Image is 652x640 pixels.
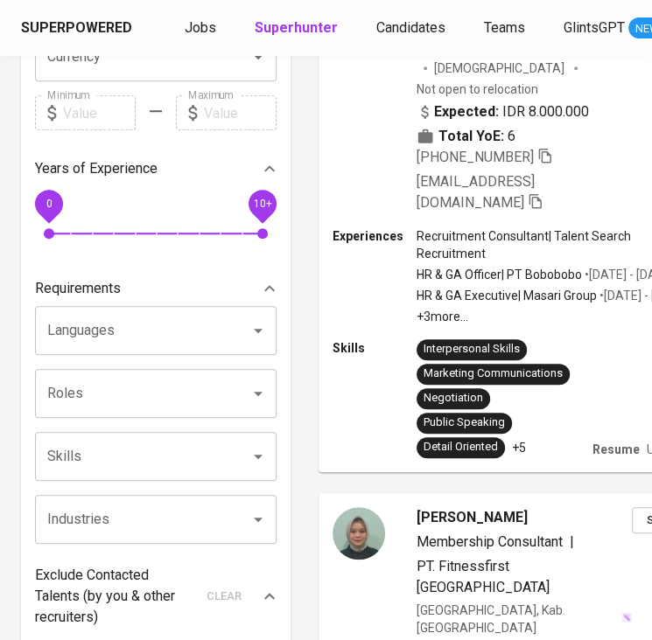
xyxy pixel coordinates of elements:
[512,439,526,456] p: +5
[592,441,640,458] p: Resume
[424,341,520,358] div: Interpersonal Skills
[246,507,270,532] button: Open
[246,45,270,69] button: Open
[424,390,483,407] div: Negotiation
[185,19,216,36] span: Jobs
[255,19,338,36] b: Superhunter
[35,565,277,628] div: Exclude Contacted Talents (by you & other recruiters)clear
[46,198,52,210] span: 0
[246,444,270,469] button: Open
[35,271,277,306] div: Requirements
[434,59,567,77] span: [DEMOGRAPHIC_DATA]
[21,18,132,38] div: Superpowered
[508,126,515,147] span: 6
[35,565,196,628] p: Exclude Contacted Talents (by you & other recruiters)
[417,558,550,595] span: PT. Fitnessfirst [GEOGRAPHIC_DATA]
[255,17,341,39] a: Superhunter
[35,278,121,299] p: Requirements
[63,95,136,130] input: Value
[484,19,525,36] span: Teams
[417,287,597,304] p: HR & GA Executive | Masari Group
[434,101,499,122] b: Expected:
[417,533,563,550] span: Membership Consultant
[204,95,277,130] input: Value
[484,17,529,39] a: Teams
[253,198,271,210] span: 10+
[424,365,563,382] div: Marketing Communications
[438,126,504,147] b: Total YoE:
[417,507,528,528] span: [PERSON_NAME]
[376,19,445,36] span: Candidates
[570,532,574,553] span: |
[417,173,535,211] span: [EMAIL_ADDRESS][DOMAIN_NAME]
[376,17,449,39] a: Candidates
[333,507,385,560] img: ada1f8ab60c9bbea66b92eb2668df424.jpeg
[417,101,589,122] div: IDR 8.000.000
[35,158,158,179] p: Years of Experience
[417,266,582,283] p: HR & GA Officer | PT Bobobobo
[333,227,417,245] p: Experiences
[417,80,538,98] p: Not open to relocation
[246,381,270,406] button: Open
[35,151,277,186] div: Years of Experience
[424,439,498,456] div: Detail Oriented
[424,414,505,431] div: Public Speaking
[621,612,632,623] img: magic_wand.svg
[21,18,136,38] a: Superpowered
[333,339,417,357] p: Skills
[185,17,220,39] a: Jobs
[417,149,534,165] span: [PHONE_NUMBER]
[564,19,625,36] span: GlintsGPT
[246,318,270,343] button: Open
[417,602,632,637] div: [GEOGRAPHIC_DATA], Kab. [GEOGRAPHIC_DATA]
